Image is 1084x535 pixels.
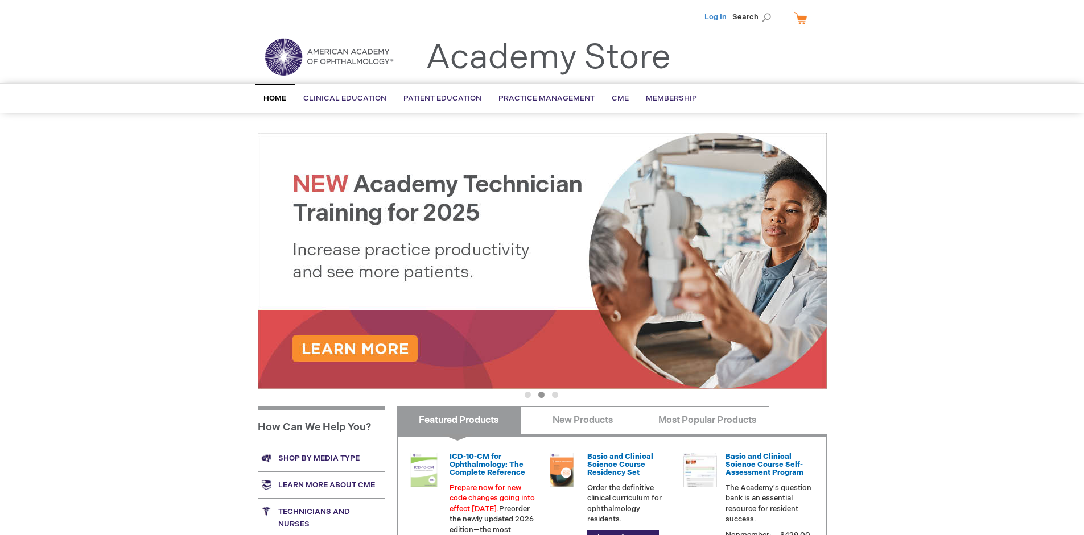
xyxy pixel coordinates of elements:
a: Shop by media type [258,445,385,471]
p: The Academy's question bank is an essential resource for resident success. [726,483,812,525]
a: Basic and Clinical Science Course Self-Assessment Program [726,452,803,478]
a: Academy Store [426,38,671,78]
span: Membership [646,94,697,103]
img: 02850963u_47.png [545,453,579,487]
span: Practice Management [498,94,595,103]
a: Basic and Clinical Science Course Residency Set [587,452,653,478]
img: bcscself_20.jpg [683,453,717,487]
a: ICD-10-CM for Ophthalmology: The Complete Reference [450,452,525,478]
a: Log In [704,13,727,22]
span: Patient Education [403,94,481,103]
button: 2 of 3 [538,392,545,398]
button: 1 of 3 [525,392,531,398]
a: Featured Products [397,406,521,434]
font: Prepare now for new code changes going into effect [DATE]. [450,483,535,513]
h1: How Can We Help You? [258,406,385,445]
a: Learn more about CME [258,471,385,498]
span: Home [263,94,286,103]
span: Clinical Education [303,94,386,103]
span: Search [732,6,776,28]
a: Most Popular Products [645,406,769,434]
span: CME [612,94,629,103]
img: 0120008u_42.png [407,453,441,487]
button: 3 of 3 [552,392,558,398]
p: Order the definitive clinical curriculum for ophthalmology residents. [587,483,674,525]
a: New Products [521,406,645,434]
